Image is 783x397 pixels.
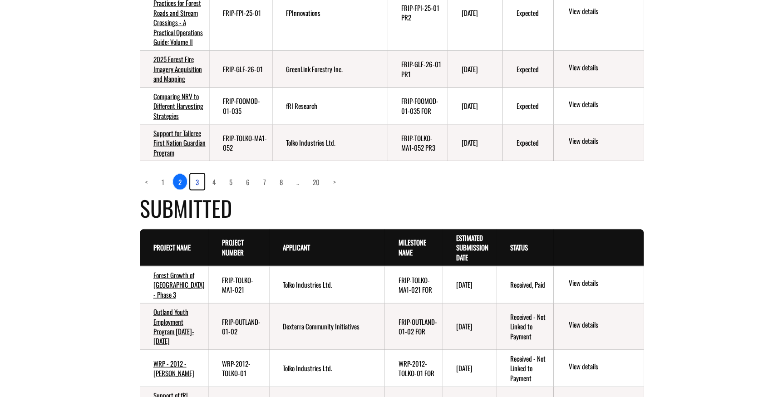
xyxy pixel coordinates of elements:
[568,278,640,289] a: View details
[140,88,209,124] td: Comparing NRV to Different Harvesting Strategies
[510,242,528,252] a: Status
[140,304,208,350] td: Outland Youth Employment Program 2023-2027
[443,266,496,304] td: 10/30/2027
[274,174,288,190] a: page 8
[502,124,553,161] td: Expected
[140,51,209,88] td: 2025 Forest Fire Imagery Acquisition and Mapping
[461,8,478,18] time: [DATE]
[443,350,496,387] td: 12/30/2026
[272,88,388,124] td: fRI Research
[208,304,269,350] td: FRIP-OUTLAND-01-02
[140,124,209,161] td: Support for Tallcree First Nation Guardian Program
[269,266,385,304] td: Tolko Industries Ltd.
[328,174,341,190] a: Next page
[456,321,473,331] time: [DATE]
[307,174,325,190] a: page 20
[258,174,271,190] a: page 7
[241,174,255,190] a: page 6
[153,307,194,346] a: Outland Youth Employment Program [DATE]-[DATE]
[448,124,502,161] td: 10/30/2025
[291,174,305,190] a: Load more pages
[568,362,640,372] a: View details
[448,51,502,88] td: 10/29/2025
[388,51,448,88] td: FRIP-GLF-26-01 PR1
[208,350,269,387] td: WRP-2012-TOLKO-01
[269,304,385,350] td: Dexterra Community Initiatives
[140,350,208,387] td: WRP - 2012 - Tolko
[568,99,640,110] a: View details
[443,304,496,350] td: 9/29/2027
[207,174,221,190] a: page 4
[209,51,272,88] td: FRIP-GLF-26-01
[140,174,153,190] a: Previous page
[224,174,238,190] a: page 5
[497,266,554,304] td: Received, Paid
[209,88,272,124] td: FRIP-FOOMOD-01-035
[456,279,473,289] time: [DATE]
[553,229,643,266] th: Actions
[208,266,269,304] td: FRIP-TOLKO-MA1-021
[568,63,640,74] a: View details
[398,237,426,257] a: Milestone Name
[272,51,388,88] td: GreenLink Forestry Inc.
[456,363,473,373] time: [DATE]
[269,350,385,387] td: Tolko Industries Ltd.
[461,64,478,74] time: [DATE]
[502,51,553,88] td: Expected
[502,88,553,124] td: Expected
[461,101,478,111] time: [DATE]
[553,124,643,161] td: action menu
[209,124,272,161] td: FRIP-TOLKO-MA1-052
[553,88,643,124] td: action menu
[272,124,388,161] td: Tolko Industries Ltd.
[384,266,443,304] td: FRIP-TOLKO-MA1-021 FOR
[156,174,170,190] a: page 1
[140,192,644,224] h4: Submitted
[568,320,640,331] a: View details
[153,91,203,121] a: Comparing NRV to Different Harvesting Strategies
[153,128,206,157] a: Support for Tallcree First Nation Guardian Program
[388,124,448,161] td: FRIP-TOLKO-MA1-052 PR3
[553,51,643,88] td: action menu
[190,174,204,190] a: page 3
[497,350,554,387] td: Received - Not Linked to Payment
[222,237,244,257] a: Project Number
[140,266,208,304] td: Forest Growth of Western Canada - Phase 3
[568,6,640,17] a: View details
[568,136,640,147] a: View details
[388,88,448,124] td: FRIP-FOOMOD-01-035 FOR
[384,304,443,350] td: FRIP-OUTLAND-01-02 FOR
[172,174,187,190] a: 2
[283,242,310,252] a: Applicant
[553,304,643,350] td: action menu
[461,137,478,147] time: [DATE]
[448,88,502,124] td: 10/30/2025
[153,54,202,83] a: 2025 Forest Fire Imagery Acquisition and Mapping
[153,270,205,299] a: Forest Growth of [GEOGRAPHIC_DATA] - Phase 3
[553,266,643,304] td: action menu
[497,304,554,350] td: Received - Not Linked to Payment
[553,350,643,387] td: action menu
[153,358,194,378] a: WRP - 2012 - [PERSON_NAME]
[153,242,191,252] a: Project Name
[456,233,488,262] a: Estimated Submission Date
[384,350,443,387] td: WRP-2012-TOLKO-01 FOR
